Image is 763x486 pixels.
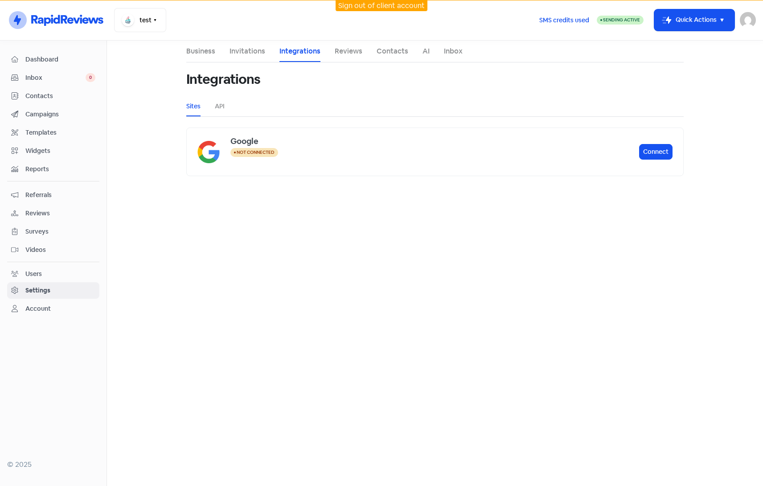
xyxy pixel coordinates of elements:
a: Dashboard [7,51,99,68]
span: 0 [86,73,95,82]
a: Integrations [279,46,320,57]
a: Inbox 0 [7,70,99,86]
button: test [114,8,166,32]
span: Reviews [25,209,95,218]
div: © 2025 [7,459,99,470]
div: Settings [25,286,50,295]
span: Campaigns [25,110,95,119]
a: Contacts [377,46,408,57]
span: Dashboard [25,55,95,64]
span: Widgets [25,146,95,156]
span: Contacts [25,91,95,101]
a: Users [7,266,99,282]
a: SMS credits used [532,15,597,24]
span: Not connected [237,149,275,155]
a: Reviews [7,205,99,222]
a: API [215,102,225,111]
div: Account [25,304,51,313]
a: Sign out of client account [338,1,425,10]
div: Users [25,269,42,279]
a: Sending Active [597,15,644,25]
a: Referrals [7,187,99,203]
a: Sites [186,102,201,111]
h1: Integrations [186,65,260,94]
a: AI [423,46,430,57]
a: Business [186,46,215,57]
a: Invitations [230,46,265,57]
a: Account [7,301,99,317]
a: Widgets [7,143,99,159]
span: SMS credits used [539,16,589,25]
a: Surveys [7,223,99,240]
span: Videos [25,245,95,255]
a: Reports [7,161,99,177]
a: Settings [7,282,99,299]
span: Referrals [25,190,95,200]
img: User [740,12,756,28]
button: Quick Actions [654,9,734,31]
a: Templates [7,124,99,141]
a: Videos [7,242,99,258]
span: Templates [25,128,95,137]
span: Surveys [25,227,95,236]
a: Inbox [444,46,463,57]
span: Reports [25,165,95,174]
button: Connect [639,144,673,160]
a: Contacts [7,88,99,104]
span: Inbox [25,73,86,82]
a: Campaigns [7,106,99,123]
div: Google [230,135,639,147]
a: Reviews [335,46,362,57]
span: Sending Active [603,17,640,23]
